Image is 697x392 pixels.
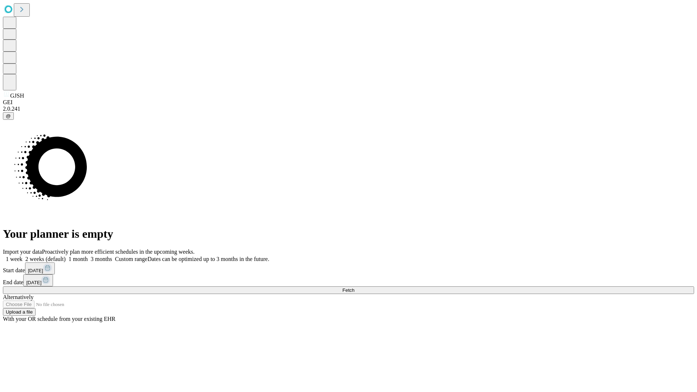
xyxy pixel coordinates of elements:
button: Upload a file [3,308,36,316]
span: [DATE] [26,280,41,285]
span: Proactively plan more efficient schedules in the upcoming weeks. [42,249,195,255]
button: @ [3,112,14,120]
span: 1 month [69,256,88,262]
div: GEI [3,99,694,106]
span: Fetch [342,287,354,293]
span: Custom range [115,256,147,262]
button: [DATE] [25,262,55,274]
div: Start date [3,262,694,274]
h1: Your planner is empty [3,227,694,241]
span: 3 months [91,256,112,262]
span: 2 weeks (default) [25,256,66,262]
div: 2.0.241 [3,106,694,112]
span: Import your data [3,249,42,255]
span: 1 week [6,256,23,262]
button: [DATE] [23,274,53,286]
span: With your OR schedule from your existing EHR [3,316,115,322]
span: Dates can be optimized up to 3 months in the future. [147,256,269,262]
div: End date [3,274,694,286]
span: Alternatively [3,294,33,300]
button: Fetch [3,286,694,294]
span: GJSH [10,93,24,99]
span: @ [6,113,11,119]
span: [DATE] [28,268,43,273]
